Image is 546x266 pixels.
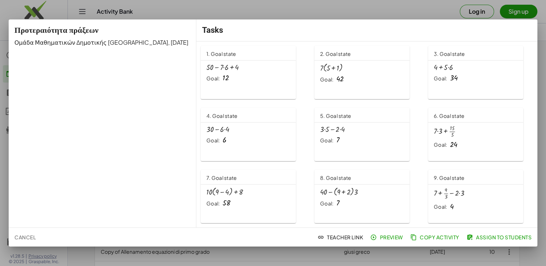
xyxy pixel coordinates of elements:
[468,234,532,240] span: Assign to Students
[201,46,306,99] a: 1. Goal stateGoal:
[168,39,188,46] span: , [DATE]
[320,112,351,119] span: 5. Goal state
[206,137,220,144] div: Goal:
[320,76,333,83] div: Goal:
[12,231,39,244] button: Cancel
[320,137,333,144] div: Goal:
[428,170,533,223] a: 9. Goal stateGoal:
[369,231,406,244] button: Preview
[428,108,533,161] a: 6. Goal stateGoal:
[314,46,419,99] a: 2. Goal stateGoal:
[434,141,447,148] div: Goal:
[412,234,459,240] span: Copy Activity
[465,231,534,244] button: Assign to Students
[314,170,419,223] a: 8. Goal stateGoal:
[14,26,99,35] span: Προτεραιότητα πράξεων
[206,50,236,57] span: 1. Goal state
[201,170,306,223] a: 7. Goal stateGoal:
[434,75,447,82] div: Goal:
[434,50,465,57] span: 3. Goal state
[320,200,333,207] div: Goal:
[434,174,464,181] span: 9. Goal state
[206,75,220,82] div: Goal:
[14,234,36,240] span: Cancel
[409,231,462,244] button: Copy Activity
[428,46,533,99] a: 3. Goal stateGoal:
[434,203,447,210] div: Goal:
[434,112,464,119] span: 6. Goal state
[206,112,237,119] span: 4. Goal state
[314,108,419,161] a: 5. Goal stateGoal:
[319,234,363,240] span: Teacher Link
[14,39,168,46] span: Ομάδα Μαθηματικών Δημοτικής [GEOGRAPHIC_DATA]
[196,19,537,41] div: Tasks
[372,234,403,240] span: Preview
[206,200,220,207] div: Goal:
[316,231,366,244] button: Teacher Link
[201,108,306,161] a: 4. Goal stateGoal:
[320,174,351,181] span: 8. Goal state
[206,174,237,181] span: 7. Goal state
[320,50,351,57] span: 2. Goal state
